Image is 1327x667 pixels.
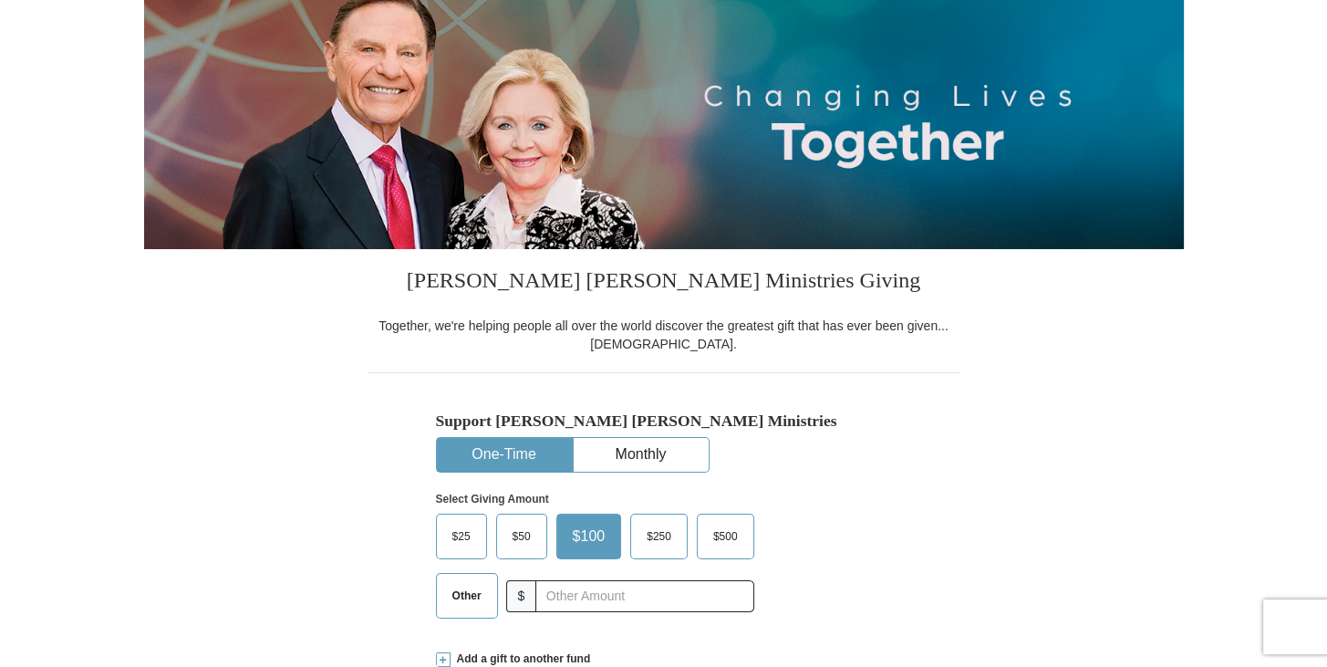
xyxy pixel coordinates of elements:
span: $500 [704,523,747,550]
h5: Support [PERSON_NAME] [PERSON_NAME] Ministries [436,412,892,431]
span: Other [443,582,491,610]
button: One-Time [437,438,572,472]
button: Monthly [574,438,709,472]
span: $ [506,580,537,612]
span: $50 [503,523,540,550]
div: Together, we're helping people all over the world discover the greatest gift that has ever been g... [368,317,960,353]
span: Add a gift to another fund [451,651,591,667]
span: $25 [443,523,480,550]
span: $100 [564,523,615,550]
h3: [PERSON_NAME] [PERSON_NAME] Ministries Giving [368,249,960,317]
input: Other Amount [535,580,753,612]
span: $250 [638,523,680,550]
strong: Select Giving Amount [436,493,549,505]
